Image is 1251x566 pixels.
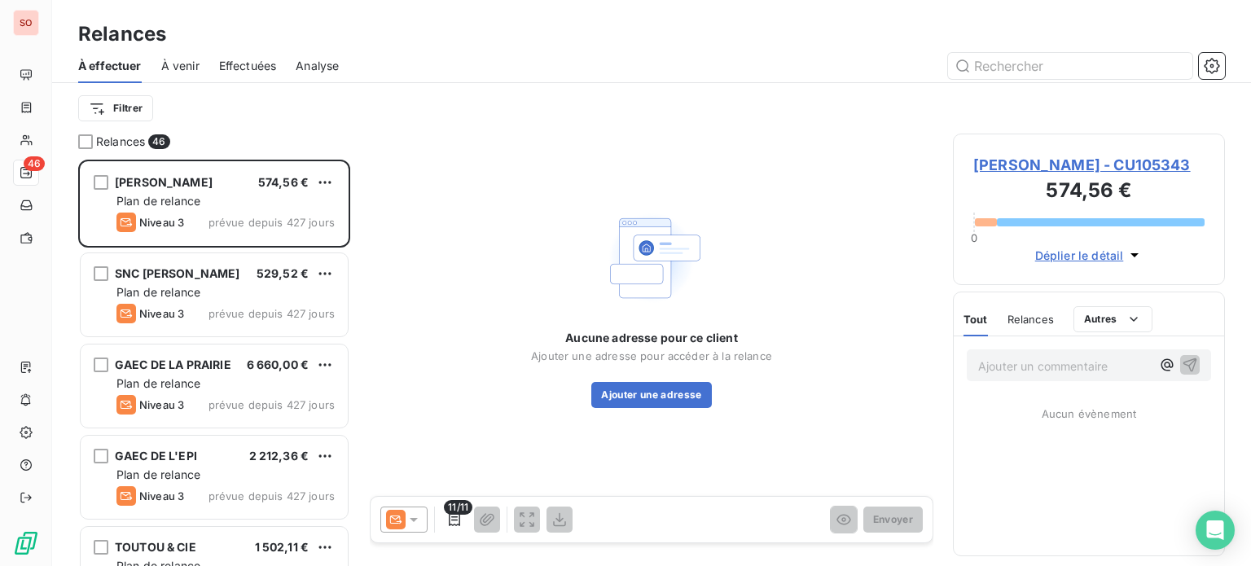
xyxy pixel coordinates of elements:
div: SO [13,10,39,36]
span: prévue depuis 427 jours [208,398,335,411]
span: Plan de relance [116,194,200,208]
span: GAEC DE LA PRAIRIE [115,358,231,371]
span: 0 [971,231,977,244]
button: Filtrer [78,95,153,121]
span: Tout [963,313,988,326]
span: Niveau 3 [139,307,184,320]
span: Plan de relance [116,285,200,299]
span: Plan de relance [116,467,200,481]
span: [PERSON_NAME] [115,175,213,189]
span: GAEC DE L'EPI [115,449,197,463]
div: grid [78,160,350,566]
span: prévue depuis 427 jours [208,489,335,502]
button: Déplier le détail [1030,246,1148,265]
span: Relances [1007,313,1054,326]
span: Aucune adresse pour ce client [565,330,737,346]
span: Relances [96,134,145,150]
span: Aucun évènement [1042,407,1136,420]
span: Plan de relance [116,376,200,390]
h3: 574,56 € [973,176,1205,208]
span: Niveau 3 [139,216,184,229]
span: 11/11 [444,500,472,515]
span: Déplier le détail [1035,247,1124,264]
span: TOUTOU & CIE [115,540,196,554]
img: Empty state [599,206,704,310]
span: 1 502,11 € [255,540,309,554]
div: Open Intercom Messenger [1196,511,1235,550]
span: À venir [161,58,200,74]
span: 46 [24,156,45,171]
span: 529,52 € [257,266,309,280]
span: Niveau 3 [139,489,184,502]
span: Analyse [296,58,339,74]
span: Niveau 3 [139,398,184,411]
input: Rechercher [948,53,1192,79]
span: Ajouter une adresse pour accéder à la relance [531,349,772,362]
span: SNC [PERSON_NAME] [115,266,240,280]
span: 574,56 € [258,175,309,189]
button: Envoyer [863,507,923,533]
span: prévue depuis 427 jours [208,307,335,320]
img: Logo LeanPay [13,530,39,556]
span: [PERSON_NAME] - CU105343 [973,154,1205,176]
span: 46 [148,134,169,149]
span: 2 212,36 € [249,449,309,463]
span: 6 660,00 € [247,358,309,371]
span: À effectuer [78,58,142,74]
h3: Relances [78,20,166,49]
button: Autres [1073,306,1152,332]
span: Effectuées [219,58,277,74]
span: prévue depuis 427 jours [208,216,335,229]
button: Ajouter une adresse [591,382,711,408]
